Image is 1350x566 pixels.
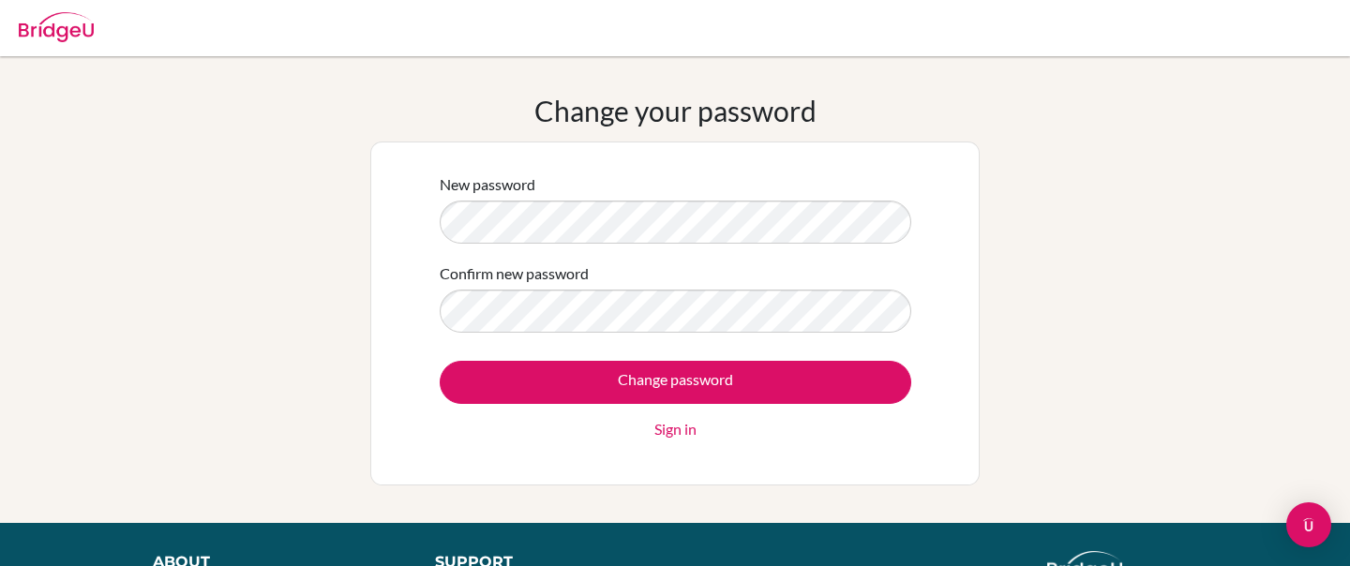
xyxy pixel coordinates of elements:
[440,361,911,404] input: Change password
[534,94,817,127] h1: Change your password
[654,418,697,440] a: Sign in
[440,173,535,196] label: New password
[19,12,94,42] img: Bridge-U
[1286,502,1331,547] div: Open Intercom Messenger
[440,262,589,285] label: Confirm new password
